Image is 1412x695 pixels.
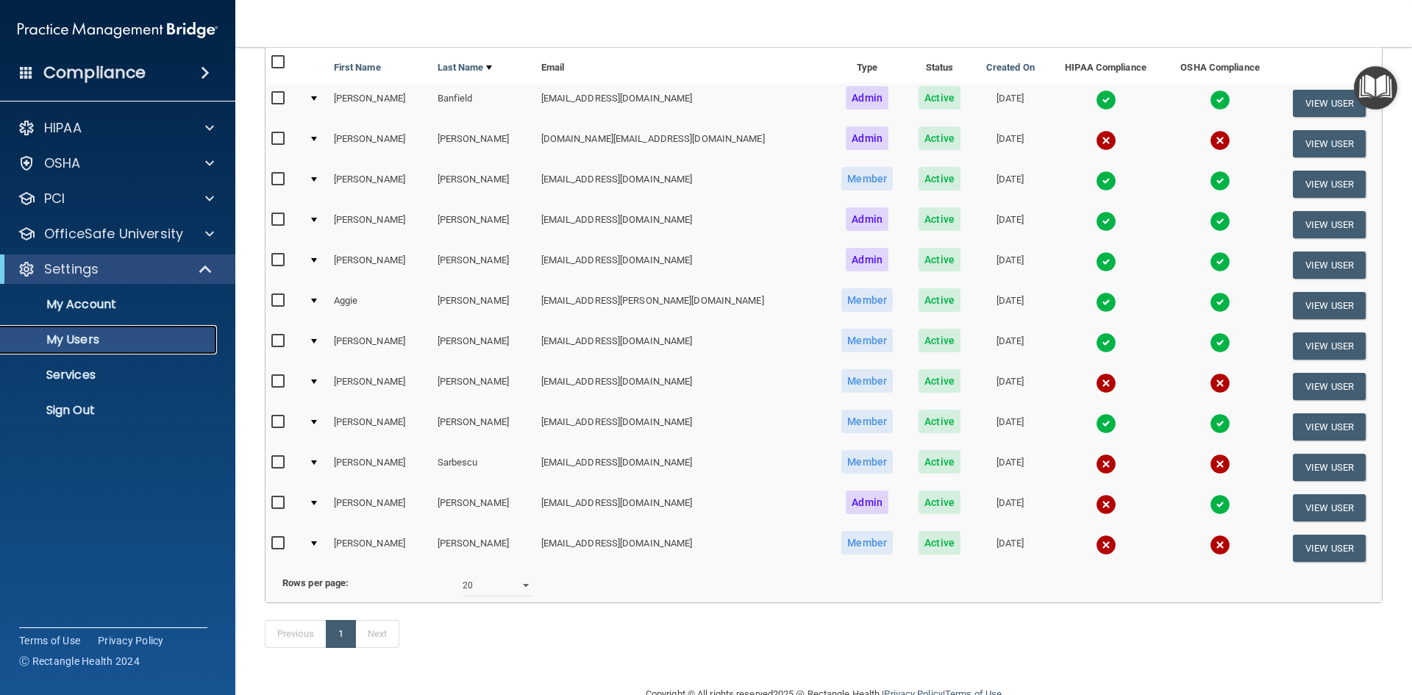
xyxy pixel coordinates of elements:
img: tick.e7d51cea.svg [1096,171,1116,191]
td: [PERSON_NAME] [328,124,432,164]
img: tick.e7d51cea.svg [1210,90,1230,110]
p: OSHA [44,154,81,172]
th: Type [828,48,907,83]
span: Member [841,410,893,433]
img: tick.e7d51cea.svg [1096,211,1116,232]
span: Member [841,369,893,393]
span: Member [841,450,893,474]
img: tick.e7d51cea.svg [1210,413,1230,434]
p: Sign Out [10,403,210,418]
span: Ⓒ Rectangle Health 2024 [19,654,140,669]
td: [PERSON_NAME] [328,204,432,245]
a: Settings [18,260,213,278]
td: [EMAIL_ADDRESS][DOMAIN_NAME] [535,83,828,124]
img: tick.e7d51cea.svg [1210,292,1230,313]
span: Active [919,167,960,190]
td: [EMAIL_ADDRESS][DOMAIN_NAME] [535,326,828,366]
td: [DATE] [973,407,1048,447]
td: [DATE] [973,245,1048,285]
button: View User [1293,90,1366,117]
img: tick.e7d51cea.svg [1096,90,1116,110]
img: tick.e7d51cea.svg [1210,252,1230,272]
p: HIPAA [44,119,82,137]
p: OfficeSafe University [44,225,183,243]
span: Member [841,329,893,352]
img: cross.ca9f0e7f.svg [1096,130,1116,151]
td: [EMAIL_ADDRESS][DOMAIN_NAME] [535,488,828,528]
img: tick.e7d51cea.svg [1210,332,1230,353]
td: [EMAIL_ADDRESS][DOMAIN_NAME] [535,204,828,245]
button: View User [1293,454,1366,481]
th: HIPAA Compliance [1048,48,1164,83]
img: PMB logo [18,15,218,45]
img: cross.ca9f0e7f.svg [1096,454,1116,474]
button: View User [1293,292,1366,319]
p: My Users [10,332,210,347]
a: PCI [18,190,214,207]
span: Active [919,207,960,231]
a: Created On [986,59,1035,76]
img: tick.e7d51cea.svg [1210,171,1230,191]
h4: Compliance [43,63,146,83]
td: [EMAIL_ADDRESS][PERSON_NAME][DOMAIN_NAME] [535,285,828,326]
th: Status [906,48,972,83]
img: cross.ca9f0e7f.svg [1210,535,1230,555]
a: OSHA [18,154,214,172]
img: cross.ca9f0e7f.svg [1210,130,1230,151]
img: tick.e7d51cea.svg [1096,413,1116,434]
th: Email [535,48,828,83]
td: Sarbescu [432,447,535,488]
button: View User [1293,332,1366,360]
td: [PERSON_NAME] [328,83,432,124]
td: [DATE] [973,528,1048,568]
p: PCI [44,190,65,207]
td: [PERSON_NAME] [328,245,432,285]
img: cross.ca9f0e7f.svg [1210,454,1230,474]
td: [PERSON_NAME] [328,164,432,204]
button: View User [1293,211,1366,238]
img: cross.ca9f0e7f.svg [1210,373,1230,393]
img: tick.e7d51cea.svg [1096,292,1116,313]
button: View User [1293,413,1366,441]
td: [PERSON_NAME] [432,407,535,447]
p: Settings [44,260,99,278]
td: [PERSON_NAME] [432,488,535,528]
span: Active [919,450,960,474]
img: tick.e7d51cea.svg [1210,494,1230,515]
td: [DATE] [973,164,1048,204]
img: cross.ca9f0e7f.svg [1096,535,1116,555]
td: [PERSON_NAME] [328,488,432,528]
img: tick.e7d51cea.svg [1096,332,1116,353]
a: Last Name [438,59,492,76]
td: [PERSON_NAME] [328,407,432,447]
span: Member [841,288,893,312]
td: [EMAIL_ADDRESS][DOMAIN_NAME] [535,447,828,488]
td: [PERSON_NAME] [432,204,535,245]
span: Active [919,126,960,150]
td: [DATE] [973,83,1048,124]
span: Active [919,410,960,433]
td: [DATE] [973,204,1048,245]
button: View User [1293,373,1366,400]
a: Terms of Use [19,633,80,648]
span: Admin [846,207,888,231]
td: [PERSON_NAME] [432,245,535,285]
td: [PERSON_NAME] [328,326,432,366]
td: [PERSON_NAME] [432,164,535,204]
button: View User [1293,252,1366,279]
span: Member [841,531,893,555]
a: Next [355,620,399,648]
span: Admin [846,491,888,514]
span: Admin [846,126,888,150]
a: 1 [326,620,356,648]
td: Aggie [328,285,432,326]
p: Services [10,368,210,382]
a: First Name [334,59,381,76]
td: [DATE] [973,124,1048,164]
td: [PERSON_NAME] [432,326,535,366]
p: My Account [10,297,210,312]
td: [DOMAIN_NAME][EMAIL_ADDRESS][DOMAIN_NAME] [535,124,828,164]
button: View User [1293,130,1366,157]
td: [EMAIL_ADDRESS][DOMAIN_NAME] [535,366,828,407]
span: Active [919,329,960,352]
